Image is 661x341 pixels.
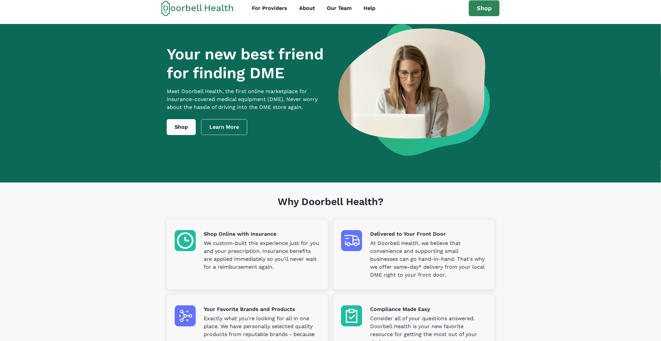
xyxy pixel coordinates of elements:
a: Our Team [322,2,357,15]
img: Shop Online with Insurance icon [175,230,196,251]
p: Meet Doorbell Health, the first online marketplace for insurance-covered medical equipment (DME).... [167,87,327,111]
img: Compliance Made Easy icon [341,305,362,326]
a: For Providers [247,2,293,15]
p: We custom-built this experience just for you and your prescription. Insurance benefits are applie... [204,239,320,271]
a: Help [358,2,381,15]
h1: Your new best friend for finding DME [167,45,327,82]
a: Shop [167,119,196,135]
p: Delivered to Your Front Door [370,230,486,238]
a: Shop [469,0,500,16]
div: About [299,4,315,12]
p: Shop Online with Insurance [204,230,320,238]
p: Your Favorite Brands and Products [204,305,320,313]
img: Your Favorite Brands and Products icon [175,305,196,326]
h1: Why Doorbell Health? [167,196,494,220]
img: Delivered to Your Front Door icon [341,230,362,251]
div: For Providers [252,4,287,12]
a: About [294,2,320,15]
div: Our Team [327,4,352,12]
div: Help [364,4,375,12]
a: Learn More [201,119,247,135]
p: Compliance Made Easy [370,305,486,313]
img: a woman looking at a computer [338,24,490,156]
p: At Doorbell Health, we believe that convenience and supporting small businesses can go hand-in-ha... [370,239,486,279]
